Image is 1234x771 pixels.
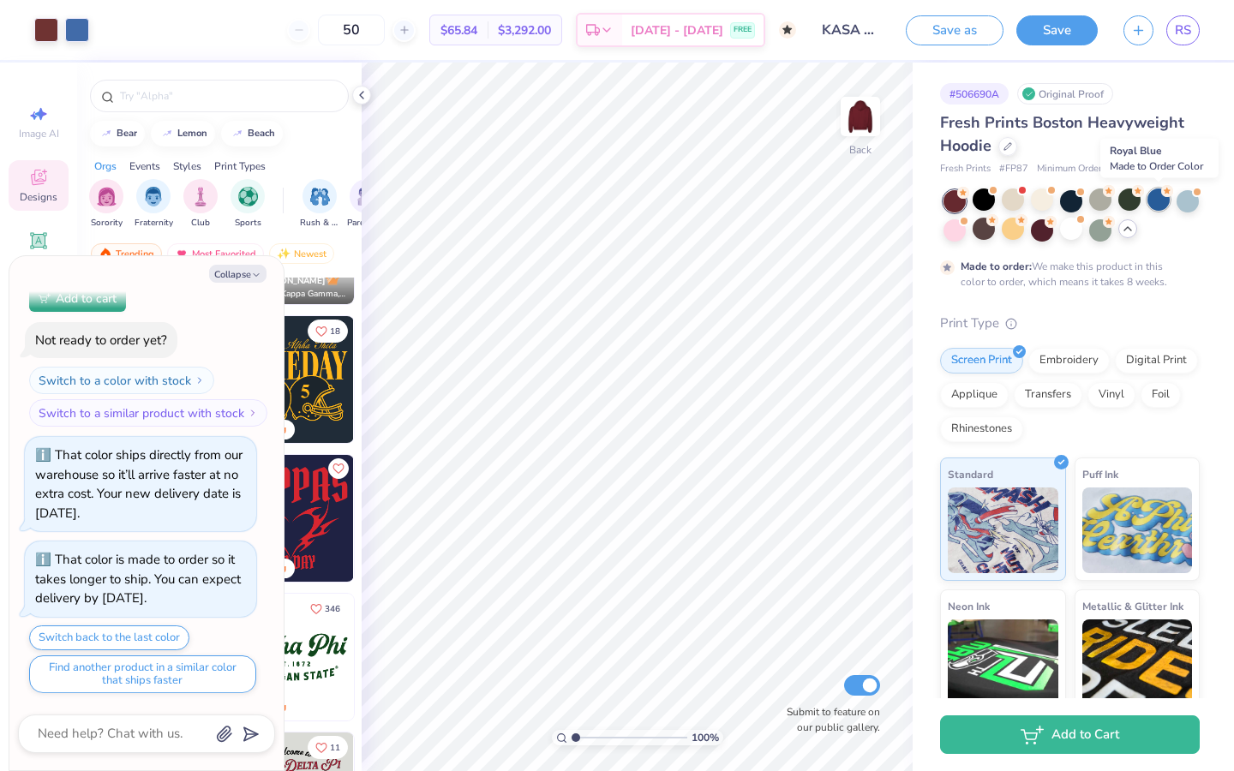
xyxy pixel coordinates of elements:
[191,187,210,206] img: Club Image
[195,375,205,385] img: Switch to a color with stock
[948,465,993,483] span: Standard
[248,128,275,138] div: beach
[300,179,339,230] button: filter button
[231,179,265,230] div: filter for Sports
[1087,382,1135,408] div: Vinyl
[1110,159,1203,173] span: Made to Order Color
[255,275,326,287] span: [PERSON_NAME]
[440,21,477,39] span: $65.84
[214,158,266,174] div: Print Types
[90,121,145,146] button: bear
[809,13,893,47] input: Untitled Design
[35,446,243,522] div: That color ships directly from our warehouse so it’ll arrive faster at no extra cost. Your new de...
[227,316,354,443] img: b8819b5f-dd70-42f8-b218-32dd770f7b03
[961,259,1171,290] div: We make this product in this color to order, which means it takes 8 weeks.
[135,179,173,230] button: filter button
[29,367,214,394] button: Switch to a color with stock
[99,248,112,260] img: trending.gif
[310,187,330,206] img: Rush & Bid Image
[325,605,340,613] span: 346
[1100,139,1219,178] div: Royal Blue
[151,121,215,146] button: lemon
[308,736,348,759] button: Like
[160,128,174,139] img: trend_line.gif
[235,217,261,230] span: Sports
[269,243,334,264] div: Newest
[29,284,126,312] button: Add to cart
[29,399,267,427] button: Switch to a similar product with stock
[1037,162,1123,176] span: Minimum Order: 50 +
[1082,465,1118,483] span: Puff Ink
[183,179,218,230] button: filter button
[117,128,137,138] div: bear
[353,594,480,720] img: e9359b61-4979-43b2-b67e-bebd332b6cfa
[347,217,386,230] span: Parent's Weekend
[906,15,1003,45] button: Save as
[129,158,160,174] div: Events
[255,288,347,301] span: Kappa Kappa Gamma, [GEOGRAPHIC_DATA][US_STATE]
[940,715,1200,754] button: Add to Cart
[183,179,218,230] div: filter for Club
[303,597,348,620] button: Like
[1082,619,1193,705] img: Metallic & Glitter Ink
[353,316,480,443] img: 2b704b5a-84f6-4980-8295-53d958423ff9
[1028,348,1110,374] div: Embroidery
[940,314,1200,333] div: Print Type
[191,217,210,230] span: Club
[948,487,1058,573] img: Standard
[948,619,1058,705] img: Neon Ink
[35,332,167,349] div: Not ready to order yet?
[177,128,207,138] div: lemon
[353,455,480,582] img: 26489e97-942d-434c-98d3-f0000c66074d
[940,416,1023,442] div: Rhinestones
[326,272,339,286] img: topCreatorCrown.gif
[1115,348,1198,374] div: Digital Print
[18,254,59,267] span: Add Text
[91,243,162,264] div: Trending
[940,83,1009,105] div: # 506690A
[849,142,872,158] div: Back
[221,121,283,146] button: beach
[692,730,719,745] span: 100 %
[39,293,51,303] img: Add to cart
[97,187,117,206] img: Sorority Image
[89,179,123,230] div: filter for Sorority
[328,458,349,479] button: Like
[940,382,1009,408] div: Applique
[300,217,339,230] span: Rush & Bid
[300,179,339,230] div: filter for Rush & Bid
[1017,83,1113,105] div: Original Proof
[175,248,189,260] img: most_fav.gif
[357,187,377,206] img: Parent's Weekend Image
[118,87,338,105] input: Try "Alpha"
[167,243,264,264] div: Most Favorited
[94,158,117,174] div: Orgs
[999,162,1028,176] span: # FP87
[940,162,991,176] span: Fresh Prints
[777,704,880,735] label: Submit to feature on our public gallery.
[631,21,723,39] span: [DATE] - [DATE]
[347,179,386,230] button: filter button
[940,348,1023,374] div: Screen Print
[347,179,386,230] div: filter for Parent's Weekend
[135,179,173,230] div: filter for Fraternity
[91,217,123,230] span: Sorority
[843,99,878,134] img: Back
[318,15,385,45] input: – –
[1175,21,1191,40] span: RS
[173,158,201,174] div: Styles
[1082,597,1183,615] span: Metallic & Glitter Ink
[961,260,1032,273] strong: Made to order:
[277,248,291,260] img: Newest.gif
[238,187,258,206] img: Sports Image
[1166,15,1200,45] a: RS
[948,597,990,615] span: Neon Ink
[1016,15,1098,45] button: Save
[20,190,57,204] span: Designs
[330,327,340,336] span: 18
[248,408,258,418] img: Switch to a similar product with stock
[29,655,256,693] button: Find another product in a similar color that ships faster
[29,625,189,650] button: Switch back to the last color
[89,179,123,230] button: filter button
[1082,487,1193,573] img: Puff Ink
